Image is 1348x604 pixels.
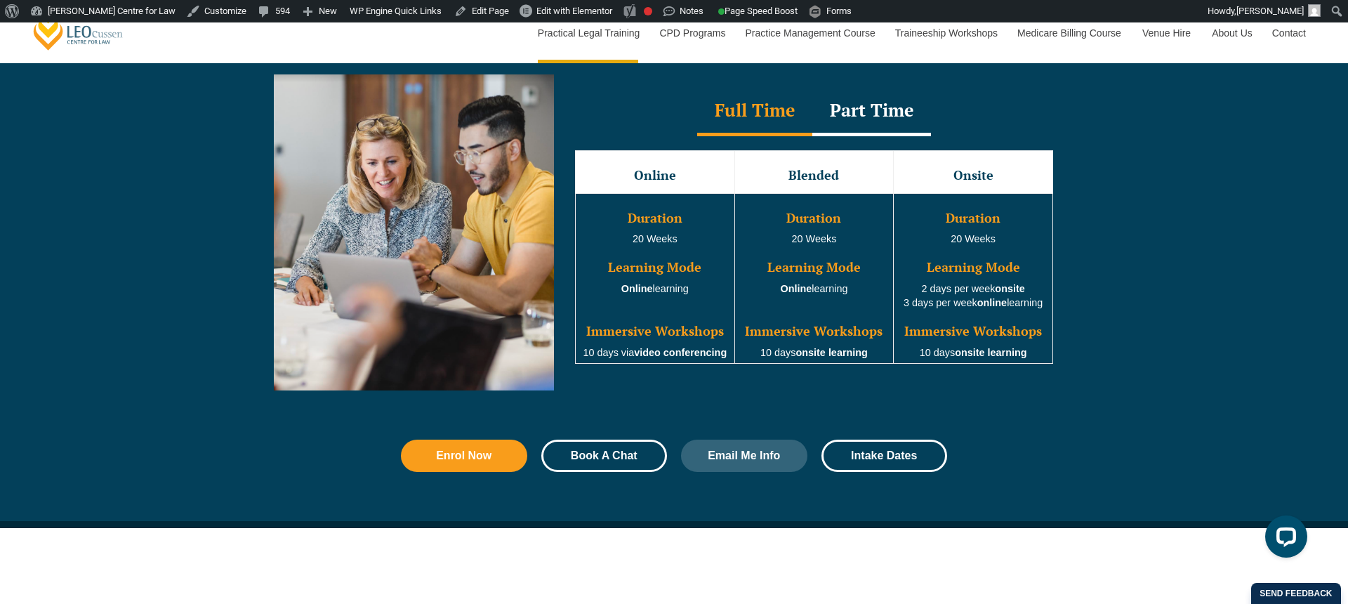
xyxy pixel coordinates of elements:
h3: Duration [895,211,1051,225]
a: About Us [1201,3,1262,63]
td: learning 10 days via [576,193,735,364]
iframe: LiveChat chat widget [1254,510,1313,569]
a: Book A Chat [541,440,668,472]
a: Practical Legal Training [527,3,649,63]
strong: onsite learning [796,347,868,358]
a: CPD Programs [649,3,734,63]
a: [PERSON_NAME] Centre for Law [32,11,125,51]
strong: Online [621,283,653,294]
span: Duration [628,209,682,226]
strong: Online [780,283,812,294]
span: Intake Dates [851,450,917,461]
a: Traineeship Workshops [885,3,1007,63]
div: Part Time [812,87,931,136]
div: Full Time [697,87,812,136]
h3: Blended [736,169,892,183]
span: Email Me Info [708,450,780,461]
strong: onsite learning [955,347,1026,358]
span: 20 Weeks [633,233,678,244]
strong: onsite [995,283,1024,294]
span: Book A Chat [571,450,637,461]
strong: online [977,297,1007,308]
h3: Immersive Workshops [577,324,733,339]
strong: video conferencing [634,347,727,358]
span: Enrol Now [436,450,491,461]
td: 20 Weeks learning 10 days [734,193,894,364]
h3: Learning Mode [895,261,1051,275]
h3: Duration [736,211,892,225]
span: [PERSON_NAME] [1236,6,1304,16]
a: Medicare Billing Course [1007,3,1132,63]
h3: Immersive Workshops [895,324,1051,339]
h3: Learning Mode [736,261,892,275]
a: Contact [1262,3,1316,63]
h3: Learning Mode [577,261,733,275]
h3: Onsite [895,169,1051,183]
a: Email Me Info [681,440,807,472]
a: Enrol Now [401,440,527,472]
a: Venue Hire [1132,3,1201,63]
a: Practice Management Course [735,3,885,63]
h3: Online [577,169,733,183]
span: Edit with Elementor [536,6,612,16]
h3: Immersive Workshops [736,324,892,339]
div: Focus keyphrase not set [644,7,652,15]
td: 20 Weeks 2 days per week 3 days per week learning 10 days [894,193,1053,364]
a: Intake Dates [821,440,948,472]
